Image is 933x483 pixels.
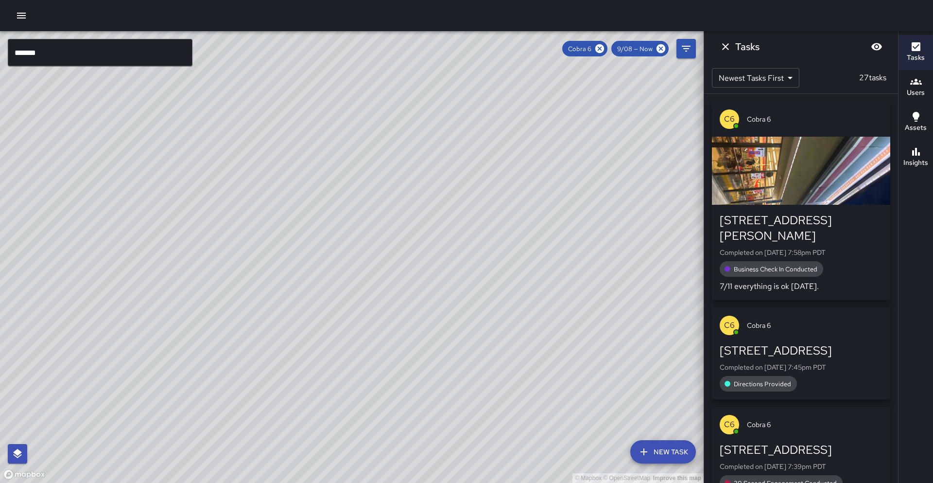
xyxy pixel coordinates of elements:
[747,321,882,330] span: Cobra 6
[562,41,607,56] div: Cobra 6
[611,45,658,53] span: 9/08 — Now
[903,158,928,168] h6: Insights
[611,41,669,56] div: 9/08 — Now
[907,53,925,63] h6: Tasks
[898,35,933,70] button: Tasks
[712,68,799,88] div: Newest Tasks First
[720,281,882,292] p: 7/11 everything is ok [DATE].
[907,88,925,98] h6: Users
[720,442,882,458] div: [STREET_ADDRESS]
[724,419,735,430] p: C6
[728,380,797,388] span: Directions Provided
[720,462,882,471] p: Completed on [DATE] 7:39pm PDT
[867,37,886,56] button: Blur
[720,248,882,257] p: Completed on [DATE] 7:58pm PDT
[905,123,927,133] h6: Assets
[562,45,597,53] span: Cobra 6
[712,102,890,300] button: C6Cobra 6[STREET_ADDRESS][PERSON_NAME]Completed on [DATE] 7:58pm PDTBusiness Check In Conducted7/...
[855,72,890,84] p: 27 tasks
[898,140,933,175] button: Insights
[898,105,933,140] button: Assets
[747,420,882,429] span: Cobra 6
[720,343,882,358] div: [STREET_ADDRESS]
[724,113,735,125] p: C6
[724,320,735,331] p: C6
[747,114,882,124] span: Cobra 6
[716,37,735,56] button: Dismiss
[712,308,890,399] button: C6Cobra 6[STREET_ADDRESS]Completed on [DATE] 7:45pm PDTDirections Provided
[735,39,760,54] h6: Tasks
[728,265,823,273] span: Business Check In Conducted
[720,362,882,372] p: Completed on [DATE] 7:45pm PDT
[676,39,696,58] button: Filters
[898,70,933,105] button: Users
[720,213,882,244] div: [STREET_ADDRESS][PERSON_NAME]
[630,440,696,464] button: New Task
